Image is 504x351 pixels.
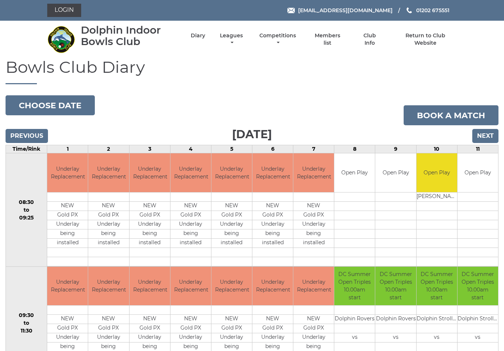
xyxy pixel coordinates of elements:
[293,201,334,211] td: NEW
[47,25,75,53] img: Dolphin Indoor Bowls Club
[170,315,211,324] td: NEW
[334,153,375,192] td: Open Play
[417,333,457,343] td: vs
[170,201,211,211] td: NEW
[6,145,47,153] td: Time/Rink
[170,145,211,153] td: 4
[458,267,498,306] td: DC Summer Open Triples 10.00am start
[47,229,88,238] td: being
[293,220,334,229] td: Underlay
[130,333,170,343] td: Underlay
[88,229,129,238] td: being
[293,315,334,324] td: NEW
[252,201,293,211] td: NEW
[287,6,393,14] a: Email [EMAIL_ADDRESS][DOMAIN_NAME]
[298,7,393,14] span: [EMAIL_ADDRESS][DOMAIN_NAME]
[47,315,88,324] td: NEW
[47,220,88,229] td: Underlay
[47,145,88,153] td: 1
[47,238,88,248] td: installed
[252,211,293,220] td: Gold PX
[88,315,129,324] td: NEW
[417,192,457,201] td: [PERSON_NAME]
[458,153,498,192] td: Open Play
[252,145,293,153] td: 6
[472,129,498,143] input: Next
[311,32,345,47] a: Members list
[293,333,334,343] td: Underlay
[130,324,170,333] td: Gold PX
[88,220,129,229] td: Underlay
[47,4,81,17] a: Login
[211,229,252,238] td: being
[252,220,293,229] td: Underlay
[252,267,293,306] td: Underlay Replacement
[170,267,211,306] td: Underlay Replacement
[47,153,88,192] td: Underlay Replacement
[88,211,129,220] td: Gold PX
[293,267,334,306] td: Underlay Replacement
[394,32,457,47] a: Return to Club Website
[88,201,129,211] td: NEW
[375,145,416,153] td: 9
[211,220,252,229] td: Underlay
[130,267,170,306] td: Underlay Replacement
[6,58,498,84] h1: Bowls Club Diary
[129,145,170,153] td: 3
[334,315,375,324] td: Dolphin Rovers
[88,267,129,306] td: Underlay Replacement
[458,333,498,343] td: vs
[130,315,170,324] td: NEW
[375,315,416,324] td: Dolphin Rovers
[293,229,334,238] td: being
[211,153,252,192] td: Underlay Replacement
[252,315,293,324] td: NEW
[293,324,334,333] td: Gold PX
[170,153,211,192] td: Underlay Replacement
[211,238,252,248] td: installed
[130,220,170,229] td: Underlay
[417,153,457,192] td: Open Play
[6,95,95,115] button: Choose date
[47,201,88,211] td: NEW
[170,211,211,220] td: Gold PX
[88,238,129,248] td: installed
[130,211,170,220] td: Gold PX
[252,333,293,343] td: Underlay
[88,324,129,333] td: Gold PX
[211,333,252,343] td: Underlay
[170,220,211,229] td: Underlay
[375,333,416,343] td: vs
[252,324,293,333] td: Gold PX
[6,153,47,267] td: 08:30 to 09:25
[293,145,334,153] td: 7
[47,267,88,306] td: Underlay Replacement
[293,238,334,248] td: installed
[417,315,457,324] td: Dolphin Strollers
[47,333,88,343] td: Underlay
[130,201,170,211] td: NEW
[88,153,129,192] td: Underlay Replacement
[252,238,293,248] td: installed
[211,145,252,153] td: 5
[6,129,48,143] input: Previous
[170,324,211,333] td: Gold PX
[211,315,252,324] td: NEW
[211,324,252,333] td: Gold PX
[81,24,178,47] div: Dolphin Indoor Bowls Club
[170,238,211,248] td: installed
[218,32,245,47] a: Leagues
[130,153,170,192] td: Underlay Replacement
[375,153,416,192] td: Open Play
[211,211,252,220] td: Gold PX
[407,7,412,13] img: Phone us
[416,7,449,14] span: 01202 675551
[405,6,449,14] a: Phone us 01202 675551
[457,145,498,153] td: 11
[211,201,252,211] td: NEW
[293,211,334,220] td: Gold PX
[458,315,498,324] td: Dolphin Strollers
[170,229,211,238] td: being
[375,267,416,306] td: DC Summer Open Triples 10.00am start
[88,333,129,343] td: Underlay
